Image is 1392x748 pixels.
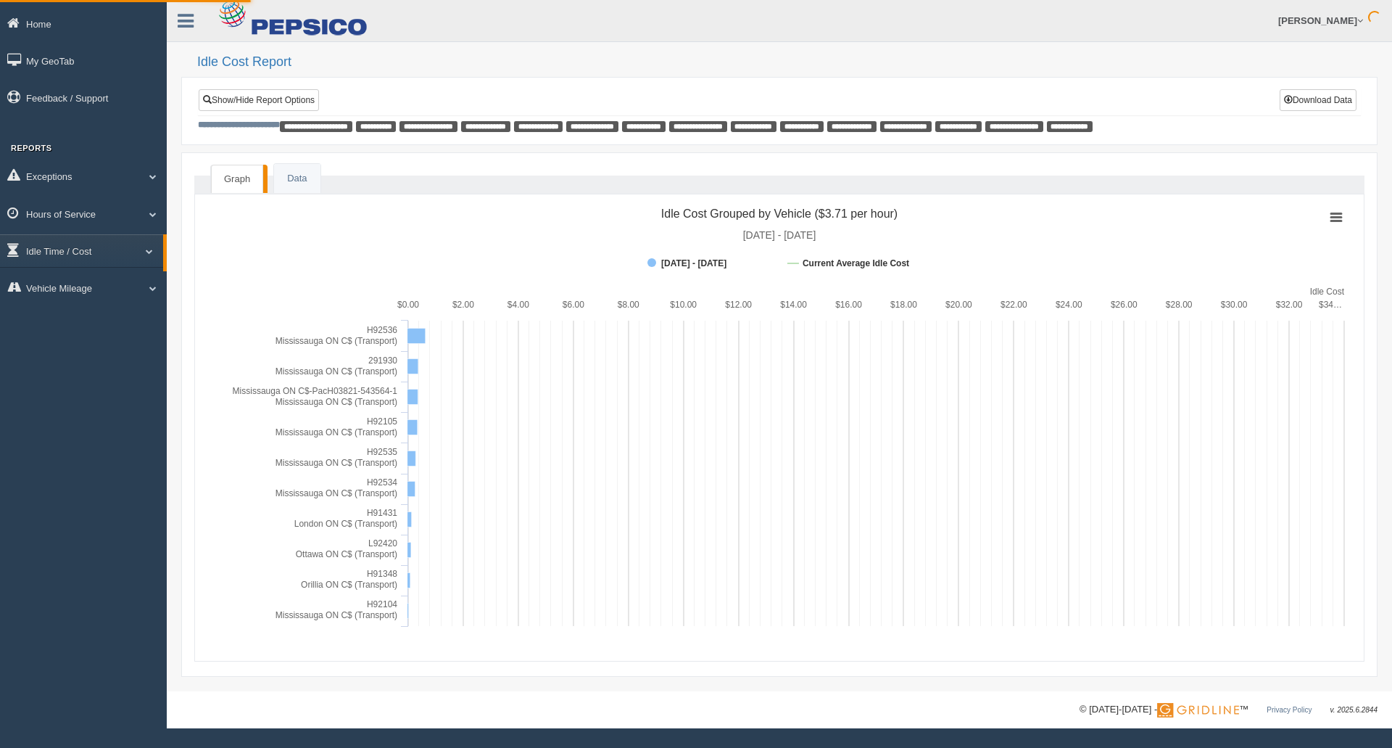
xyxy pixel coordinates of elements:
text: $24.00 [1056,300,1082,310]
button: Download Data [1280,89,1356,111]
a: Data [274,164,320,194]
tspan: Mississauga ON C$ (Transport) [275,366,397,377]
tspan: Mississauga ON C$ (Transport) [275,488,397,498]
tspan: Mississauga ON C$ (Transport) [275,610,397,620]
text: $26.00 [1111,300,1138,310]
tspan: L92420 [368,538,397,548]
a: Graph [211,165,263,194]
text: $4.00 [507,300,529,310]
text: $6.00 [563,300,584,310]
tspan: H91431 [367,508,397,518]
text: $30.00 [1221,300,1248,310]
text: $16.00 [835,300,862,310]
tspan: $34… [1319,300,1342,310]
tspan: Current Average Idle Cost [803,258,909,268]
text: $22.00 [1000,300,1027,310]
tspan: H92534 [367,477,397,488]
a: Privacy Policy [1267,706,1312,714]
text: $8.00 [618,300,639,310]
img: Gridline [1157,703,1239,718]
tspan: [DATE] - [DATE] [661,258,726,268]
text: $28.00 [1166,300,1193,310]
tspan: 291930 [368,355,397,366]
tspan: London ON C$ (Transport) [294,519,397,529]
div: © [DATE]-[DATE] - ™ [1080,702,1377,718]
text: $20.00 [945,300,972,310]
tspan: Mississauga ON C$-PacH03821-543564-1 [233,386,398,396]
text: $18.00 [890,300,917,310]
tspan: Ottawa ON C$ (Transport) [296,549,397,559]
text: $0.00 [397,300,419,310]
text: $14.00 [780,300,807,310]
text: $12.00 [725,300,752,310]
tspan: H92105 [367,416,397,427]
tspan: Mississauga ON C$ (Transport) [275,397,397,407]
text: $2.00 [452,300,474,310]
span: v. 2025.6.2844 [1330,706,1377,714]
tspan: Mississauga ON C$ (Transport) [275,458,397,468]
tspan: H92104 [367,599,397,609]
tspan: Mississauga ON C$ (Transport) [275,427,397,437]
tspan: H91348 [367,569,397,579]
tspan: Orillia ON C$ (Transport) [301,580,397,590]
tspan: H92536 [367,325,397,335]
h2: Idle Cost Report [197,55,1377,70]
a: Show/Hide Report Options [199,89,319,111]
text: $10.00 [670,300,697,310]
tspan: [DATE] - [DATE] [743,229,816,241]
tspan: Idle Cost Grouped by Vehicle ($3.71 per hour) [661,207,898,220]
tspan: Idle Cost [1310,287,1345,297]
tspan: Mississauga ON C$ (Transport) [275,336,397,346]
text: $32.00 [1276,300,1303,310]
tspan: H92535 [367,447,397,457]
